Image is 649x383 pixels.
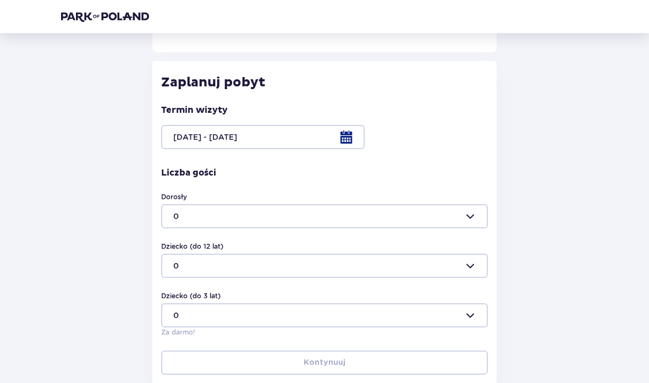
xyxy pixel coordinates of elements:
p: Termin wizyty [161,104,228,116]
label: Dorosły [161,192,187,202]
p: Zaplanuj pobyt [161,74,265,91]
p: Liczba gości [161,167,216,179]
label: Dziecko (do 12 lat) [161,242,223,251]
label: Dziecko (do 3 lat) [161,291,221,301]
img: Park of Poland logo [61,11,149,22]
p: Kontynuuj [304,357,345,368]
p: Za darmo! [161,327,195,337]
button: Kontynuuj [161,351,488,375]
